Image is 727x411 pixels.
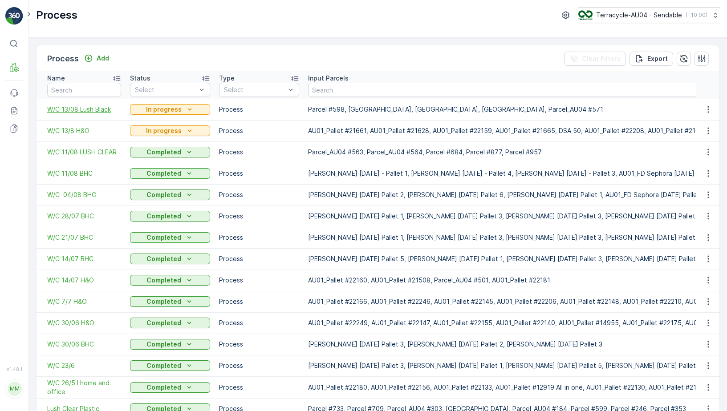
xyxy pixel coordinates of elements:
button: Completed [130,147,210,157]
button: Completed [130,339,210,350]
td: Process [215,141,304,163]
button: In progress [130,125,210,136]
td: Process [215,312,304,334]
td: Process [215,334,304,355]
button: Completed [130,254,210,264]
button: Completed [130,318,210,328]
a: W/C 30/06 BHC [47,340,121,349]
p: Status [130,74,150,83]
p: Completed [146,148,181,157]
a: W/C 21/07 BHC [47,233,121,242]
td: Process [215,291,304,312]
button: Completed [130,382,210,393]
p: Add [97,54,109,63]
a: W/C 7/7 H&O [47,297,121,306]
p: Select [135,85,196,94]
a: W/C 13/08 Lush Black [47,105,121,114]
button: Completed [130,189,210,200]
p: Select [224,85,285,94]
button: Completed [130,296,210,307]
td: Process [215,120,304,141]
input: Search [47,83,121,97]
button: Completed [130,168,210,179]
td: Process [215,376,304,398]
a: W/C 14/07 BHC [47,254,121,263]
td: Process [215,248,304,270]
p: Completed [146,361,181,370]
p: Completed [146,276,181,285]
a: W/C 04/08 BHC [47,190,121,199]
p: Completed [146,340,181,349]
td: Process [215,205,304,227]
button: Completed [130,211,210,222]
img: terracycle_logo.png [578,10,593,20]
a: W/C 28/07 BHC [47,212,121,221]
button: In progress [130,104,210,115]
a: W/C 23/6 [47,361,121,370]
button: Completed [130,232,210,243]
p: Export [647,54,668,63]
a: W/C 11/08 BHC [47,169,121,178]
td: Process [215,270,304,291]
button: Terracycle-AU04 - Sendable(+10:00) [578,7,720,23]
div: MM [8,382,22,396]
p: Clear Filters [582,54,621,63]
p: Completed [146,297,181,306]
p: Completed [146,233,181,242]
p: Completed [146,318,181,327]
p: Completed [146,190,181,199]
p: Name [47,74,65,83]
button: Export [630,52,673,66]
button: Completed [130,275,210,286]
td: Process [215,99,304,120]
button: Completed [130,360,210,371]
img: logo [5,7,23,25]
p: Terracycle-AU04 - Sendable [596,11,682,20]
p: Process [36,8,77,22]
td: Process [215,355,304,376]
p: Input Parcels [308,74,349,83]
a: W/C 30/06 H&O [47,318,121,327]
a: W/C 13/8 H&O [47,126,121,135]
td: Process [215,163,304,184]
td: Process [215,184,304,205]
button: Clear Filters [564,52,626,66]
button: Add [81,53,113,64]
p: In progress [146,105,182,114]
span: v 1.48.1 [5,367,23,372]
a: W/C 14/07 H&O [47,276,121,285]
a: W/C 11/08 LUSH CLEAR [47,148,121,157]
p: Completed [146,383,181,392]
td: Process [215,227,304,248]
p: ( +10:00 ) [686,12,707,19]
a: W/C 26/5 I home and office [47,379,121,396]
p: Type [219,74,235,83]
p: Process [47,52,79,65]
p: Completed [146,254,181,263]
p: Completed [146,169,181,178]
p: Completed [146,212,181,221]
button: MM [5,374,23,404]
p: In progress [146,126,182,135]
